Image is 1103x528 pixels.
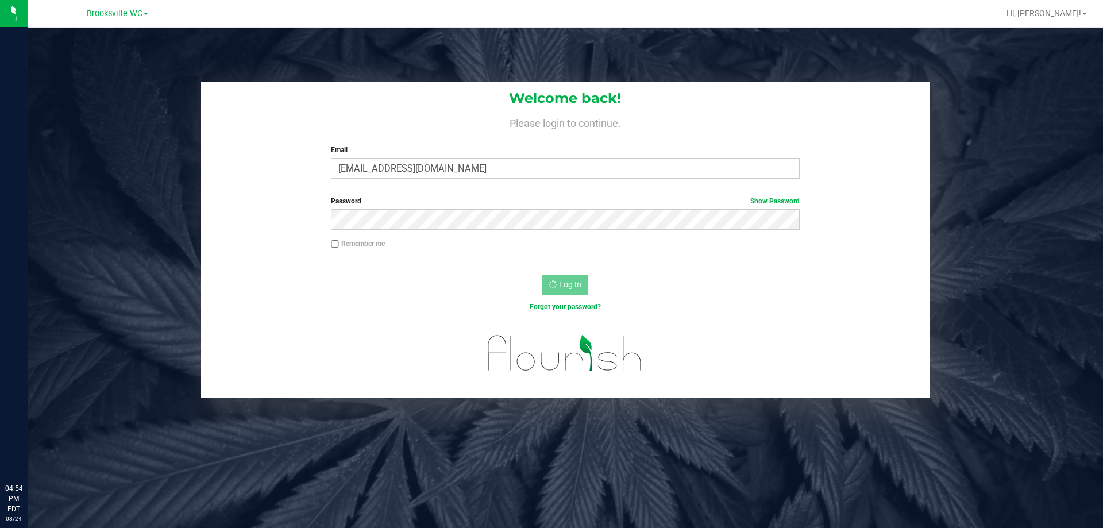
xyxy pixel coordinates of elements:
[5,483,22,514] p: 04:54 PM EDT
[1006,9,1081,18] span: Hi, [PERSON_NAME]!
[559,280,581,289] span: Log In
[201,91,930,106] h1: Welcome back!
[5,514,22,523] p: 08/24
[474,324,656,383] img: flourish_logo.svg
[530,303,601,311] a: Forgot your password?
[331,238,385,249] label: Remember me
[331,240,339,248] input: Remember me
[331,197,361,205] span: Password
[750,197,800,205] a: Show Password
[201,115,930,129] h4: Please login to continue.
[542,275,588,295] button: Log In
[87,9,142,18] span: Brooksville WC
[331,145,799,155] label: Email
